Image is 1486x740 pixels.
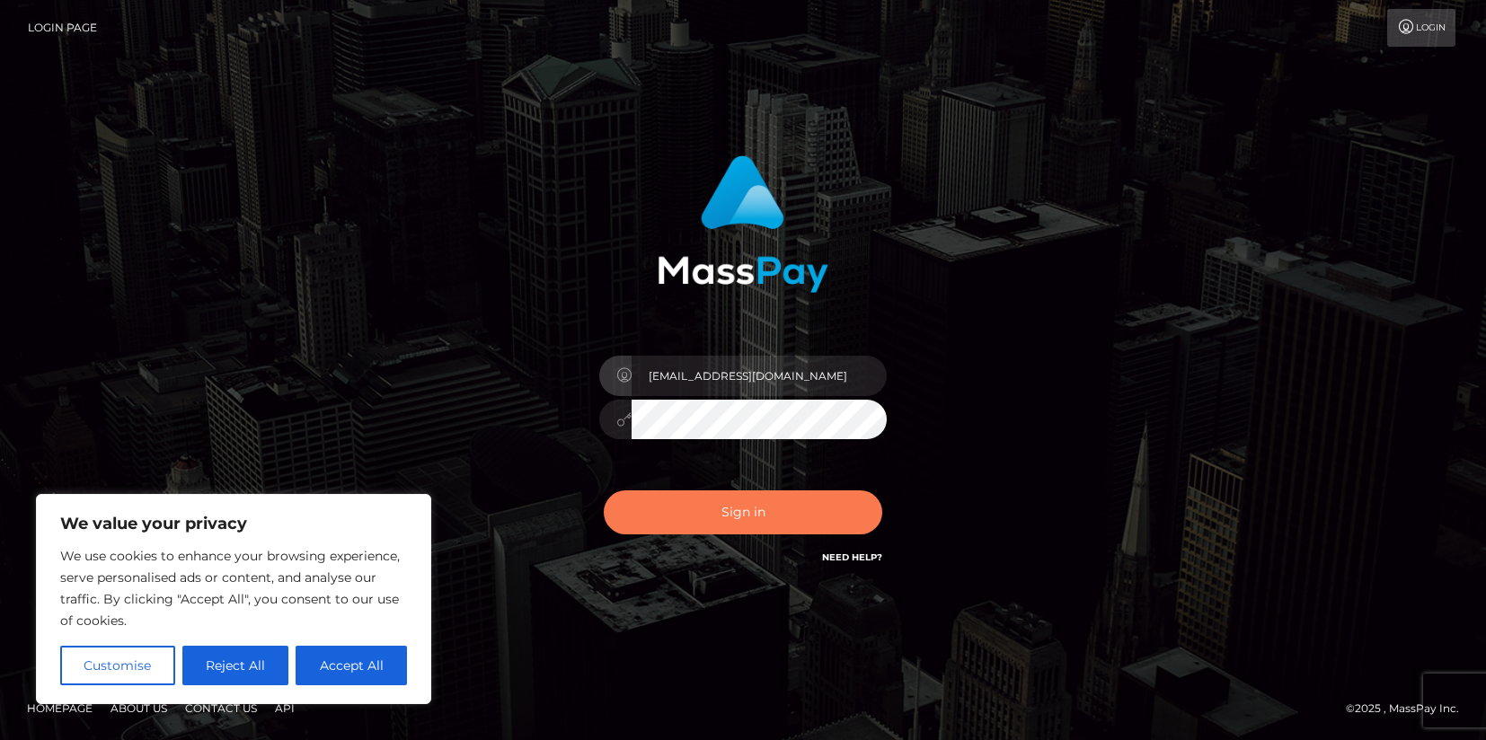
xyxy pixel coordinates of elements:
[604,490,882,534] button: Sign in
[36,494,431,704] div: We value your privacy
[28,9,97,47] a: Login Page
[60,545,407,631] p: We use cookies to enhance your browsing experience, serve personalised ads or content, and analys...
[1346,699,1473,718] div: © 2025 , MassPay Inc.
[296,646,407,685] button: Accept All
[1387,9,1455,47] a: Login
[268,694,302,722] a: API
[822,551,882,563] a: Need Help?
[178,694,264,722] a: Contact Us
[103,694,174,722] a: About Us
[182,646,289,685] button: Reject All
[20,694,100,722] a: Homepage
[60,513,407,534] p: We value your privacy
[632,356,887,396] input: Username...
[60,646,175,685] button: Customise
[658,155,828,293] img: MassPay Login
